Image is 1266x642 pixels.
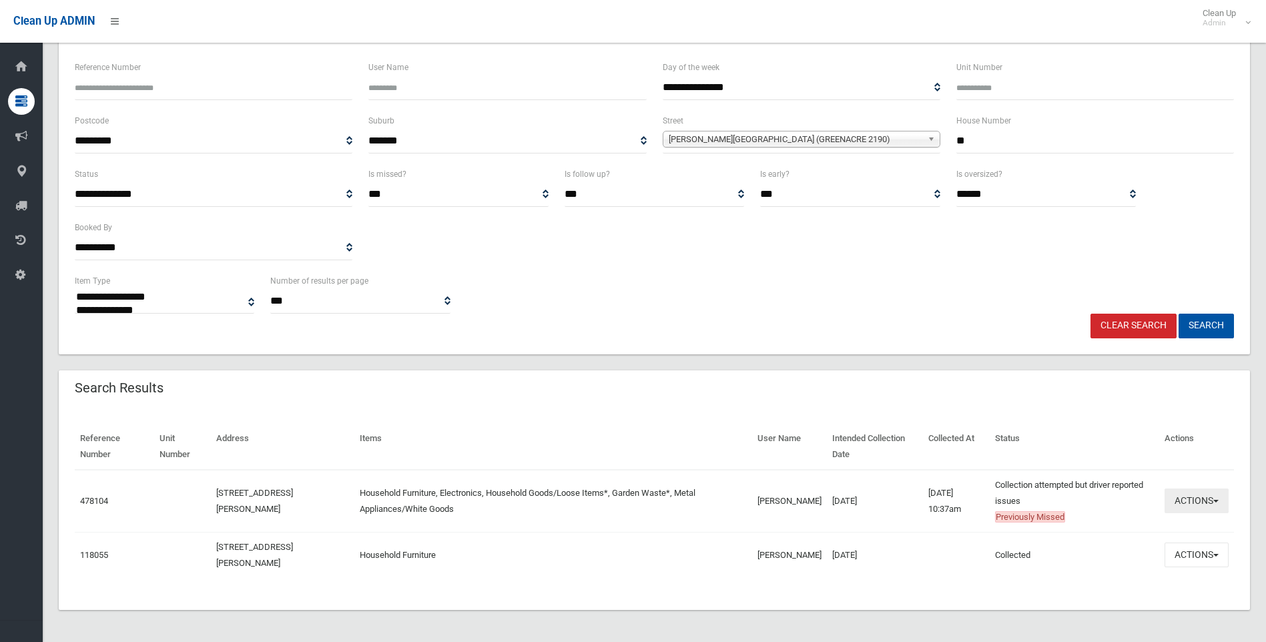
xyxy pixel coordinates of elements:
[1203,18,1236,28] small: Admin
[354,532,752,578] td: Household Furniture
[75,60,141,75] label: Reference Number
[80,550,108,560] a: 118055
[13,15,95,27] span: Clean Up ADMIN
[75,424,154,470] th: Reference Number
[75,274,110,288] label: Item Type
[216,488,293,514] a: [STREET_ADDRESS][PERSON_NAME]
[827,532,923,578] td: [DATE]
[990,532,1159,578] td: Collected
[368,167,406,182] label: Is missed?
[752,532,827,578] td: [PERSON_NAME]
[216,542,293,568] a: [STREET_ADDRESS][PERSON_NAME]
[1090,314,1177,338] a: Clear Search
[995,511,1065,523] span: Previously Missed
[923,470,990,533] td: [DATE] 10:37am
[752,470,827,533] td: [PERSON_NAME]
[75,113,109,128] label: Postcode
[75,220,112,235] label: Booked By
[368,113,394,128] label: Suburb
[923,424,990,470] th: Collected At
[270,274,368,288] label: Number of results per page
[211,424,354,470] th: Address
[663,113,683,128] label: Street
[80,496,108,506] a: 478104
[1165,489,1229,513] button: Actions
[669,131,922,147] span: [PERSON_NAME][GEOGRAPHIC_DATA] (GREENACRE 2190)
[1159,424,1234,470] th: Actions
[827,424,923,470] th: Intended Collection Date
[1165,543,1229,567] button: Actions
[368,60,408,75] label: User Name
[827,470,923,533] td: [DATE]
[1179,314,1234,338] button: Search
[565,167,610,182] label: Is follow up?
[990,424,1159,470] th: Status
[59,375,180,401] header: Search Results
[956,60,1002,75] label: Unit Number
[75,167,98,182] label: Status
[956,167,1002,182] label: Is oversized?
[760,167,789,182] label: Is early?
[1196,8,1249,28] span: Clean Up
[663,60,719,75] label: Day of the week
[154,424,211,470] th: Unit Number
[990,470,1159,533] td: Collection attempted but driver reported issues
[752,424,827,470] th: User Name
[354,470,752,533] td: Household Furniture, Electronics, Household Goods/Loose Items*, Garden Waste*, Metal Appliances/W...
[956,113,1011,128] label: House Number
[354,424,752,470] th: Items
